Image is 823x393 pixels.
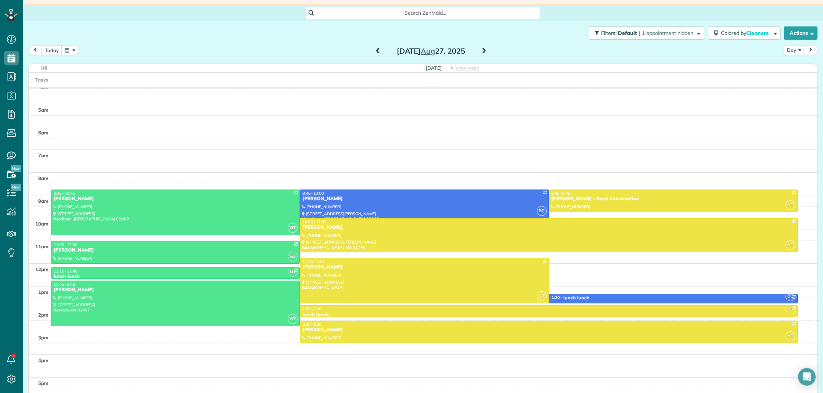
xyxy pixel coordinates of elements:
[721,30,771,36] span: Colored by
[786,291,795,301] span: BC
[38,312,48,318] span: 2pm
[786,200,795,210] span: YT
[38,198,48,204] span: 9am
[601,30,617,36] span: Filters:
[786,331,795,341] span: YT
[54,242,78,247] span: 11:00 - 12:00
[42,45,62,55] button: today
[589,26,704,40] button: Filters: Default | 1 appointment hidden
[38,152,48,158] span: 7am
[38,289,48,295] span: 1pm
[53,247,298,253] div: [PERSON_NAME]
[53,274,298,280] div: lunch lunch
[302,196,546,202] div: [PERSON_NAME]
[804,45,817,55] button: next
[38,107,48,113] span: 5am
[798,368,816,386] div: Open Intercom Messenger
[786,240,795,250] span: YT
[288,223,298,233] span: GT
[302,327,795,333] div: [PERSON_NAME]
[385,47,477,55] h2: [DATE] 27, 2025
[302,219,326,224] span: 10:00 - 11:30
[53,287,298,293] div: [PERSON_NAME]
[786,304,795,314] span: YT
[746,30,770,36] span: Cleaners
[784,26,817,40] button: Actions
[618,30,637,36] span: Default
[54,282,75,287] span: 12:45 - 2:45
[35,221,48,227] span: 10am
[38,130,48,136] span: 6am
[302,224,795,231] div: [PERSON_NAME]
[288,267,298,277] span: GT
[551,191,571,196] span: 8:45 - 9:45
[288,252,298,262] span: GT
[54,268,78,274] span: 12:10 - 12:40
[421,46,435,55] span: Aug
[302,306,321,311] span: 1:50 - 2:20
[54,191,75,196] span: 8:45 - 10:45
[35,77,48,83] span: Tasks
[426,65,442,71] span: [DATE]
[302,191,324,196] span: 8:45 - 10:00
[38,357,48,363] span: 4pm
[639,30,693,36] span: | 1 appointment hidden
[784,45,804,55] button: Day
[302,264,546,270] div: [PERSON_NAME]
[585,26,704,40] a: Filters: Default | 1 appointment hidden
[53,196,298,202] div: [PERSON_NAME]
[708,26,781,40] button: Colored byCleaners
[28,45,42,55] button: prev
[38,84,48,90] span: 4am
[302,312,795,318] div: lunch lunch
[455,65,479,71] span: View week
[302,322,321,327] span: 2:30 - 3:30
[288,314,298,324] span: GT
[11,184,21,191] span: New
[563,295,589,301] div: lunch lunch
[35,266,48,272] span: 12pm
[11,165,21,172] span: New
[537,291,547,301] span: YT
[302,259,324,264] span: 11:45 - 1:45
[551,196,795,202] div: [PERSON_NAME] - Read Construction
[38,380,48,386] span: 5pm
[38,335,48,340] span: 3pm
[38,175,48,181] span: 8am
[537,206,547,216] span: BC
[35,244,48,249] span: 11am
